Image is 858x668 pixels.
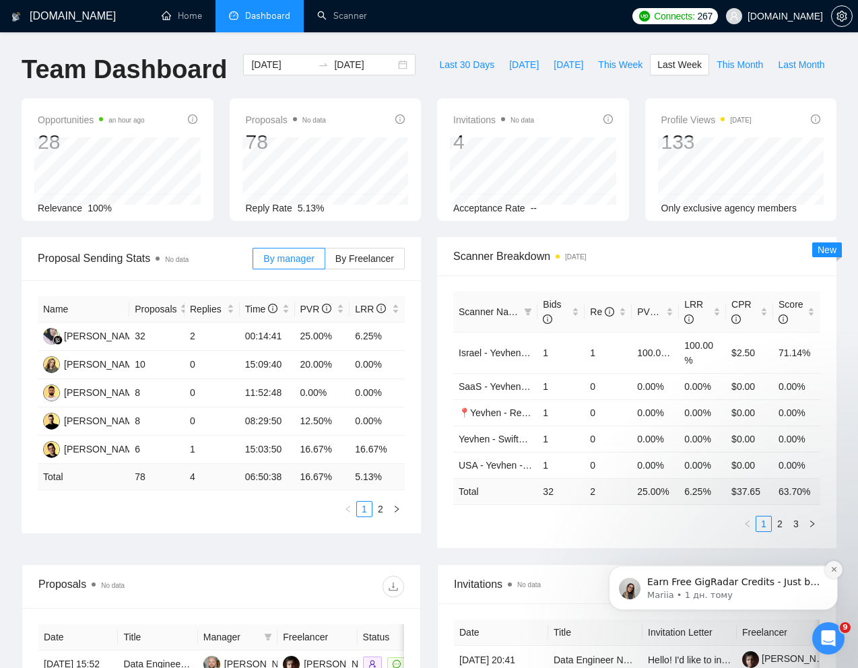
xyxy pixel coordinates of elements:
th: Freelancer [277,624,357,650]
span: New [818,244,836,255]
span: filter [264,633,272,641]
span: Connects: [654,9,694,24]
img: KZ [43,385,60,401]
td: 0.00% [679,399,726,426]
td: 8 [129,379,185,407]
a: FF[PERSON_NAME] [43,330,141,341]
th: Manager [198,624,277,650]
button: setting [831,5,853,27]
td: $0.00 [726,399,773,426]
span: Invitations [453,112,534,128]
div: Proposals [38,576,222,597]
span: info-circle [603,114,613,124]
td: 0 [185,407,240,436]
td: 20.00% [295,351,350,379]
span: 100% [88,203,112,213]
a: [PERSON_NAME] [742,653,839,664]
td: 0.00% [773,452,820,478]
span: download [383,581,403,592]
span: Score [779,299,803,325]
td: 0 [185,351,240,379]
th: Title [118,624,197,650]
li: 2 [372,501,389,517]
a: Yevhen - Swift+iOS [459,434,540,444]
a: setting [831,11,853,22]
span: Dashboard [245,10,290,22]
img: upwork-logo.png [639,11,650,22]
td: 12.50% [295,407,350,436]
td: 8 [129,407,185,436]
a: MD[PERSON_NAME] [43,358,141,369]
td: 1 [537,373,585,399]
span: [DATE] [554,57,583,72]
span: PVR [637,306,669,317]
span: This Week [598,57,642,72]
span: No data [302,116,326,124]
th: Replies [185,296,240,323]
span: Scanner Breakdown [453,248,820,265]
button: This Week [591,54,650,75]
span: 5.13% [298,203,325,213]
button: This Month [709,54,770,75]
td: 0.00% [295,379,350,407]
span: info-circle [395,114,405,124]
td: 00:14:41 [240,323,295,351]
div: [PERSON_NAME] [64,385,141,400]
td: 0 [185,379,240,407]
span: By Freelancer [335,253,394,264]
span: info-circle [543,314,552,324]
span: CPR [731,299,752,325]
button: [DATE] [502,54,546,75]
p: Earn Free GigRadar Credits - Just by Sharing Your Story! 💬 Want more credits for sending proposal... [59,95,232,108]
span: filter [521,302,535,322]
iframe: Intercom live chat [812,622,845,655]
td: 0 [585,426,632,452]
span: user [729,11,739,21]
td: Total [453,478,537,504]
span: Acceptance Rate [453,203,525,213]
td: 71.14% [773,332,820,373]
td: 0.00% [773,426,820,452]
span: 9 [840,622,851,633]
td: 0.00% [679,452,726,478]
th: Freelancer [737,620,831,646]
span: Only exclusive agency members [661,203,797,213]
a: searchScanner [317,10,367,22]
td: $2.50 [726,332,773,373]
td: 16.67% [295,436,350,464]
span: info-circle [731,314,741,324]
td: 1 [585,332,632,373]
input: End date [334,57,395,72]
span: 267 [698,9,713,24]
button: download [383,576,404,597]
td: 0.00% [632,373,679,399]
td: 6.25% [350,323,405,351]
td: 25.00% [295,323,350,351]
a: Israel - Yevhen - React General - СL [459,347,611,358]
div: [PERSON_NAME] [64,442,141,457]
th: Title [548,620,642,646]
p: Message from Mariia, sent 1 дн. тому [59,108,232,121]
span: Proposal Sending Stats [38,250,253,267]
span: By manager [263,253,314,264]
td: $0.00 [726,452,773,478]
span: user-add [368,660,376,668]
td: 11:52:48 [240,379,295,407]
a: USA - Yevhen - React General - СL [459,460,606,471]
div: 4 [453,129,534,155]
span: Time [245,304,277,314]
span: No data [165,256,189,263]
span: info-circle [322,304,331,313]
span: info-circle [811,114,820,124]
button: Last Week [650,54,709,75]
div: 78 [246,129,326,155]
td: 0.00% [632,399,679,426]
td: 6 [129,436,185,464]
span: swap-right [318,59,329,70]
button: Last 30 Days [432,54,502,75]
span: info-circle [605,307,614,316]
span: info-circle [376,304,386,313]
time: [DATE] [565,253,586,261]
h1: Team Dashboard [22,54,227,86]
span: message [393,660,401,668]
